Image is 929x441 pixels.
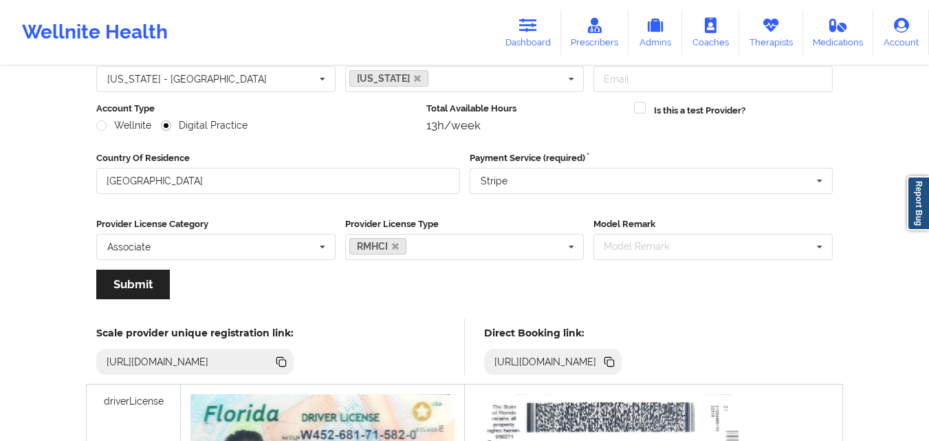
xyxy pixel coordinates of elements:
[907,176,929,230] a: Report Bug
[96,327,294,339] h5: Scale provider unique registration link:
[561,10,629,55] a: Prescribers
[96,102,417,116] label: Account Type
[161,120,248,131] label: Digital Practice
[495,10,561,55] a: Dashboard
[96,120,151,131] label: Wellnite
[654,104,745,118] label: Is this a test Provider?
[803,10,874,55] a: Medications
[873,10,929,55] a: Account
[345,217,584,231] label: Provider License Type
[96,151,460,165] label: Country Of Residence
[593,66,833,92] input: Email
[484,327,622,339] h5: Direct Booking link:
[629,10,682,55] a: Admins
[349,238,407,255] a: RMHCI
[426,102,625,116] label: Total Available Hours
[96,270,170,299] button: Submit
[593,217,833,231] label: Model Remark
[470,151,833,165] label: Payment Service (required)
[107,74,267,84] div: [US_STATE] - [GEOGRAPHIC_DATA]
[107,242,151,252] div: Associate
[349,70,429,87] a: [US_STATE]
[739,10,803,55] a: Therapists
[101,355,215,369] div: [URL][DOMAIN_NAME]
[682,10,739,55] a: Coaches
[600,239,689,255] div: Model Remark
[489,355,602,369] div: [URL][DOMAIN_NAME]
[481,176,507,186] div: Stripe
[426,118,625,132] div: 13h/week
[96,217,336,231] label: Provider License Category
